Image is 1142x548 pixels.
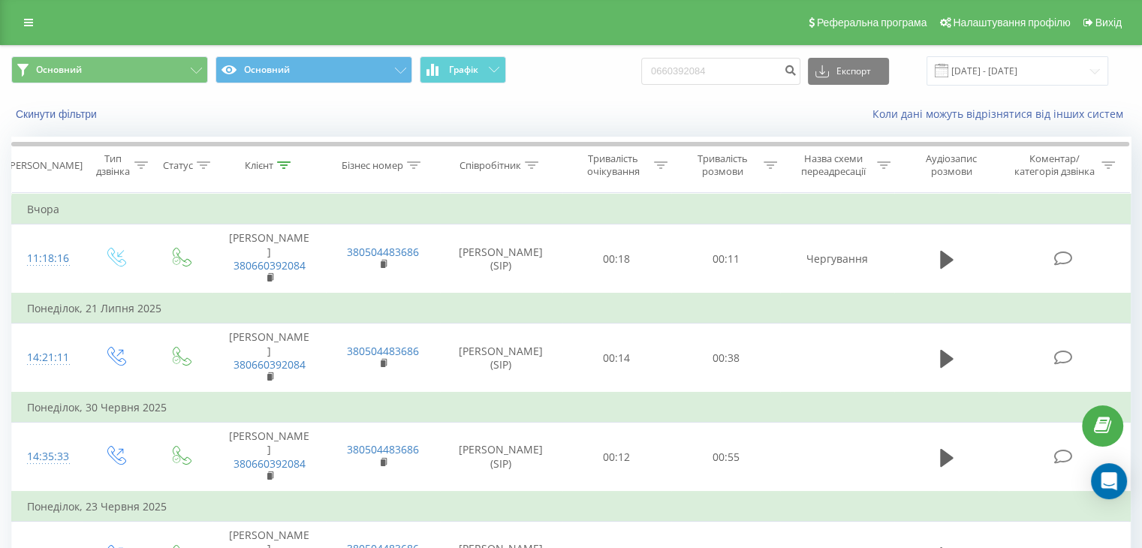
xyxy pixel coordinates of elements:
[212,324,326,393] td: [PERSON_NAME]
[685,152,760,178] div: Тривалість розмови
[27,343,67,372] div: 14:21:11
[671,224,780,294] td: 00:11
[347,245,419,259] a: 380504483686
[420,56,506,83] button: Графік
[460,159,521,172] div: Співробітник
[908,152,996,178] div: Аудіозапис розмови
[562,224,671,294] td: 00:18
[245,159,273,172] div: Клієнт
[562,423,671,492] td: 00:12
[440,224,562,294] td: [PERSON_NAME] (SIP)
[347,344,419,358] a: 380504483686
[1095,17,1122,29] span: Вихід
[27,442,67,471] div: 14:35:33
[234,258,306,272] a: 380660392084
[12,294,1131,324] td: Понеділок, 21 Липня 2025
[1091,463,1127,499] div: Open Intercom Messenger
[1010,152,1098,178] div: Коментар/категорія дзвінка
[817,17,927,29] span: Реферальна програма
[953,17,1070,29] span: Налаштування профілю
[212,423,326,492] td: [PERSON_NAME]
[347,442,419,456] a: 380504483686
[212,224,326,294] td: [PERSON_NAME]
[449,65,478,75] span: Графік
[95,152,130,178] div: Тип дзвінка
[808,58,889,85] button: Експорт
[27,244,67,273] div: 11:18:16
[11,56,208,83] button: Основний
[36,64,82,76] span: Основний
[12,492,1131,522] td: Понеділок, 23 Червня 2025
[780,224,893,294] td: Чергування
[7,159,83,172] div: [PERSON_NAME]
[576,152,651,178] div: Тривалість очікування
[440,423,562,492] td: [PERSON_NAME] (SIP)
[215,56,412,83] button: Основний
[671,324,780,393] td: 00:38
[12,194,1131,224] td: Вчора
[794,152,873,178] div: Назва схеми переадресації
[440,324,562,393] td: [PERSON_NAME] (SIP)
[641,58,800,85] input: Пошук за номером
[234,456,306,471] a: 380660392084
[12,393,1131,423] td: Понеділок, 30 Червня 2025
[671,423,780,492] td: 00:55
[562,324,671,393] td: 00:14
[872,107,1131,121] a: Коли дані можуть відрізнятися вiд інших систем
[11,107,104,121] button: Скинути фільтри
[163,159,193,172] div: Статус
[342,159,403,172] div: Бізнес номер
[234,357,306,372] a: 380660392084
